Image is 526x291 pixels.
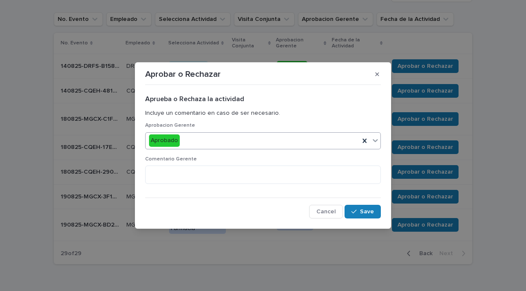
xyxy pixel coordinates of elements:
[145,69,221,79] p: Aprobar o Rechazar
[145,110,381,117] p: Incluye un comentario en caso de ser necesario.
[309,205,343,218] button: Cancel
[145,123,195,128] span: Aprobacion Gerente
[316,209,336,215] span: Cancel
[149,134,180,147] div: Aprobado
[345,205,381,218] button: Save
[145,95,381,103] h2: Aprueba o Rechaza la actividad
[360,209,374,215] span: Save
[145,157,197,162] span: Comentario Gerente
